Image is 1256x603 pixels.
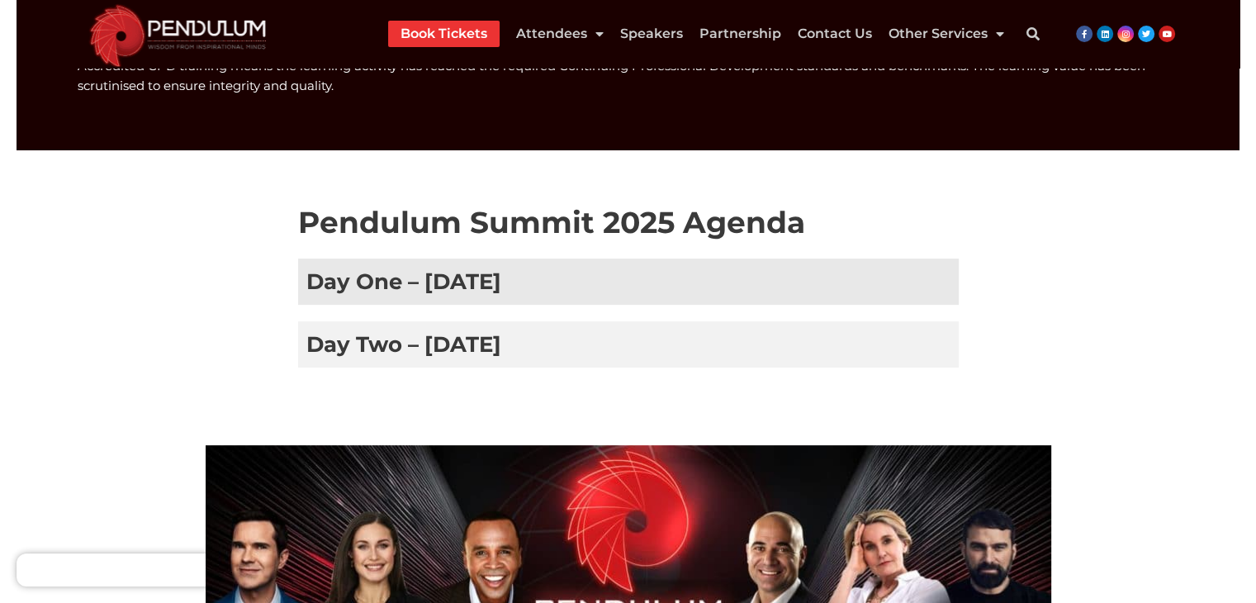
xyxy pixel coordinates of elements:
a: Other Services [889,21,1004,47]
a: Contact Us [798,21,872,47]
a: Partnership [699,21,781,47]
nav: Menu [388,21,1004,47]
a: Book Tickets [400,21,487,47]
a: Speakers [620,21,683,47]
h2: Pendulum Summit 2025 Agenda [298,203,959,242]
iframe: Brevo live chat [17,553,215,586]
div: Search [1017,17,1050,50]
p: Accredited CPD training means the learning activity has reached the required Continuing Professio... [78,56,1178,96]
h3: Day One – [DATE] [298,259,959,305]
h3: Day Two – [DATE] [298,321,959,368]
a: Attendees [516,21,604,47]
